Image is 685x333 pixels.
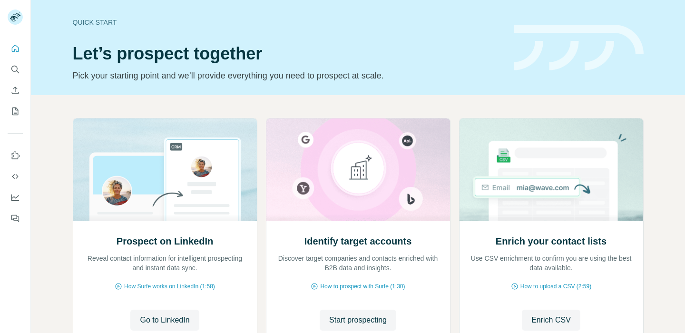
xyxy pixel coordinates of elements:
span: Go to LinkedIn [140,314,189,326]
h2: Identify target accounts [304,235,412,248]
button: Enrich CSV [522,310,580,331]
span: How to prospect with Surfe (1:30) [320,282,405,291]
p: Reveal contact information for intelligent prospecting and instant data sync. [83,254,247,273]
h2: Enrich your contact lists [496,235,607,248]
img: Enrich your contact lists [459,118,644,221]
button: Use Surfe on LinkedIn [8,147,23,164]
span: Start prospecting [329,314,387,326]
button: My lists [8,103,23,120]
img: banner [514,25,644,71]
button: Go to LinkedIn [130,310,199,331]
button: Dashboard [8,189,23,206]
button: Start prospecting [320,310,396,331]
p: Pick your starting point and we’ll provide everything you need to prospect at scale. [73,69,502,82]
img: Identify target accounts [266,118,450,221]
button: Feedback [8,210,23,227]
span: Enrich CSV [531,314,571,326]
p: Use CSV enrichment to confirm you are using the best data available. [469,254,634,273]
button: Enrich CSV [8,82,23,99]
button: Use Surfe API [8,168,23,185]
button: Quick start [8,40,23,57]
h2: Prospect on LinkedIn [117,235,213,248]
p: Discover target companies and contacts enriched with B2B data and insights. [276,254,440,273]
img: Prospect on LinkedIn [73,118,257,221]
span: How to upload a CSV (2:59) [520,282,591,291]
button: Search [8,61,23,78]
div: Quick start [73,18,502,27]
h1: Let’s prospect together [73,44,502,63]
span: How Surfe works on LinkedIn (1:58) [124,282,215,291]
